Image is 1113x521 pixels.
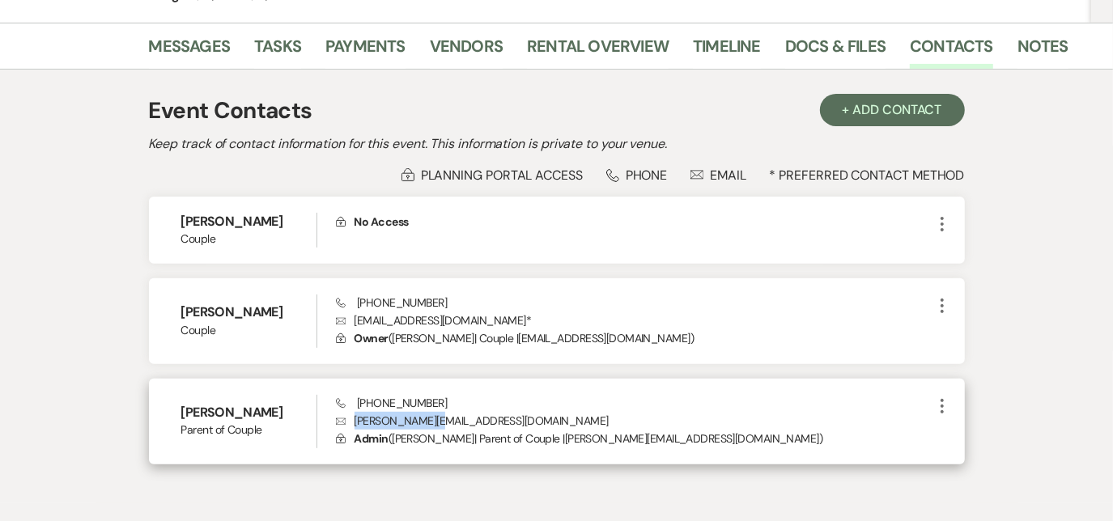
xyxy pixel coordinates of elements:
h6: [PERSON_NAME] [181,213,316,231]
h1: Event Contacts [149,94,312,128]
p: ( [PERSON_NAME] | Couple | [EMAIL_ADDRESS][DOMAIN_NAME] ) [336,329,932,347]
a: Rental Overview [527,33,669,69]
h2: Keep track of contact information for this event. This information is private to your venue. [149,134,965,154]
div: Phone [606,167,668,184]
span: Parent of Couple [181,421,316,438]
span: [PHONE_NUMBER] [336,396,447,410]
p: [PERSON_NAME][EMAIL_ADDRESS][DOMAIN_NAME] [336,412,932,430]
p: [EMAIL_ADDRESS][DOMAIN_NAME] * [336,311,932,329]
span: Couple [181,231,316,248]
div: * Preferred Contact Method [149,167,965,184]
a: Payments [325,33,406,69]
p: ( [PERSON_NAME] | Parent of Couple | [PERSON_NAME][EMAIL_ADDRESS][DOMAIN_NAME] ) [336,430,932,447]
h6: [PERSON_NAME] [181,404,316,421]
a: Docs & Files [785,33,886,69]
div: Email [690,167,746,184]
span: No Access [355,214,409,229]
span: Couple [181,322,316,339]
a: Timeline [693,33,761,69]
div: Planning Portal Access [401,167,583,184]
span: Admin [355,431,389,446]
button: + Add Contact [820,94,965,126]
a: Tasks [254,33,301,69]
span: [PHONE_NUMBER] [336,295,447,310]
a: Messages [149,33,231,69]
span: Owner [355,331,389,345]
h6: [PERSON_NAME] [181,303,316,321]
a: Notes [1017,33,1068,69]
a: Contacts [910,33,993,69]
a: Vendors [430,33,503,69]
